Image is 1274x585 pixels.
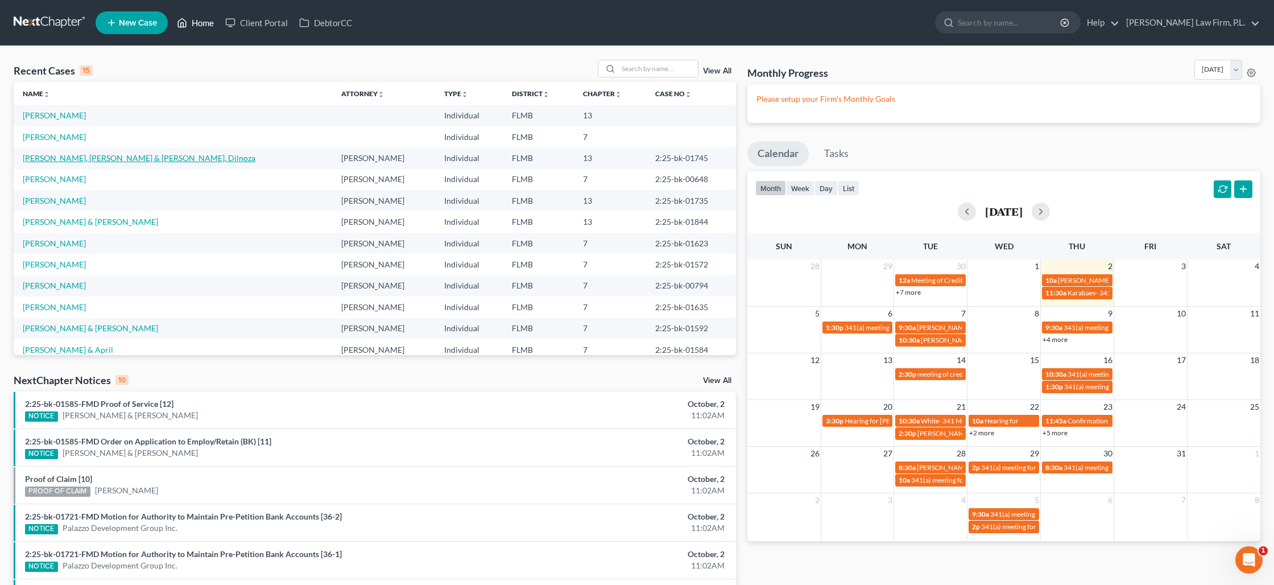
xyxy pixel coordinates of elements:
[499,436,725,447] div: October, 2
[1176,447,1187,460] span: 31
[917,370,1042,378] span: meeting of creditors for [PERSON_NAME]
[882,447,894,460] span: 27
[838,180,859,196] button: list
[917,463,1011,472] span: [PERSON_NAME]- 341 Meeting
[1102,353,1114,367] span: 16
[1029,447,1040,460] span: 29
[899,370,916,378] span: 2:30p
[646,211,737,232] td: 2:25-bk-01844
[756,93,1251,105] p: Please setup your Firm's Monthly Goals
[1254,259,1260,273] span: 4
[847,241,867,251] span: Mon
[293,13,358,33] a: DebtorCC
[1045,463,1062,472] span: 8:30a
[990,510,1160,518] span: 341(a) meeting for [PERSON_NAME] & [PERSON_NAME]
[1144,241,1156,251] span: Fri
[341,89,384,98] a: Attorneyunfold_more
[646,190,737,211] td: 2:25-bk-01735
[503,126,573,147] td: FLMB
[776,241,792,251] span: Sun
[814,180,838,196] button: day
[646,233,737,254] td: 2:25-bk-01623
[332,211,435,232] td: [PERSON_NAME]
[1045,370,1066,378] span: 10:30a
[646,169,737,190] td: 2:25-bk-00648
[882,400,894,414] span: 20
[1217,241,1231,251] span: Sat
[1081,13,1119,33] a: Help
[1064,323,1173,332] span: 341(a) meeting for [PERSON_NAME]
[1043,335,1068,344] a: +4 more
[921,417,980,425] span: White- 341 Meeting
[543,91,549,98] i: unfold_more
[499,473,725,485] div: October, 2
[25,524,58,534] div: NOTICE
[23,110,86,120] a: [PERSON_NAME]
[911,276,1037,285] span: Meeting of Creditors for [PERSON_NAME]
[503,233,573,254] td: FLMB
[882,353,894,367] span: 13
[655,89,692,98] a: Case Nounfold_more
[23,196,86,205] a: [PERSON_NAME]
[972,522,980,531] span: 2p
[499,485,725,496] div: 11:02AM
[826,323,843,332] span: 1:30p
[646,275,737,296] td: 2:25-bk-00794
[503,296,573,318] td: FLMB
[23,345,113,355] a: [PERSON_NAME] & April
[574,254,646,275] td: 7
[14,373,129,387] div: NextChapter Notices
[25,399,173,409] a: 2:25-bk-01585-FMD Proof of Service [12]
[1235,546,1263,574] iframe: Intercom live chat
[503,275,573,296] td: FLMB
[220,13,293,33] a: Client Portal
[809,447,821,460] span: 26
[972,417,983,425] span: 10a
[499,398,725,410] div: October, 2
[1107,493,1114,507] span: 6
[499,511,725,522] div: October, 2
[574,233,646,254] td: 7
[512,89,549,98] a: Districtunfold_more
[115,375,129,385] div: 10
[574,275,646,296] td: 7
[332,339,435,360] td: [PERSON_NAME]
[985,417,1019,425] span: Hearing for
[25,474,92,484] a: Proof of Claim [10]
[845,323,900,332] span: 341(a) meeting for
[1064,463,1173,472] span: 341(a) meeting for [PERSON_NAME]
[1033,307,1040,320] span: 8
[63,410,198,421] a: [PERSON_NAME] & [PERSON_NAME]
[1045,417,1066,425] span: 11:45a
[23,174,86,184] a: [PERSON_NAME]
[574,190,646,211] td: 13
[755,180,786,196] button: month
[1064,382,1234,391] span: 341(a) meeting for [PERSON_NAME] & [PERSON_NAME]
[814,307,821,320] span: 5
[80,65,93,76] div: 15
[332,296,435,318] td: [PERSON_NAME]
[23,302,86,312] a: [PERSON_NAME]
[435,169,503,190] td: Individual
[25,487,90,497] div: PROOF OF CLAIM
[574,105,646,126] td: 13
[63,560,177,571] a: Palazzo Development Group Inc.
[503,147,573,168] td: FLMB
[499,560,725,571] div: 11:02AM
[972,510,989,518] span: 9:30a
[1107,307,1114,320] span: 9
[1254,447,1260,460] span: 1
[899,429,916,438] span: 2:30p
[503,211,573,232] td: FLMB
[899,276,910,285] span: 12a
[896,288,921,296] a: +7 more
[1176,400,1187,414] span: 24
[923,241,938,251] span: Tue
[499,549,725,560] div: October, 2
[503,190,573,211] td: FLMB
[503,339,573,360] td: FLMB
[435,275,503,296] td: Individual
[955,259,967,273] span: 30
[332,275,435,296] td: [PERSON_NAME]
[378,91,384,98] i: unfold_more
